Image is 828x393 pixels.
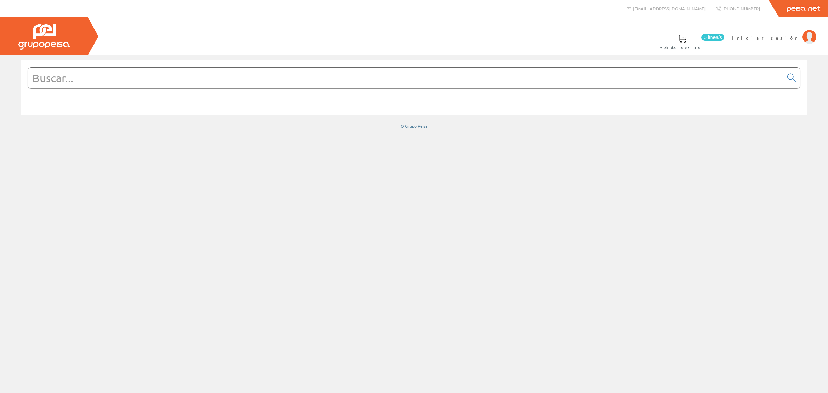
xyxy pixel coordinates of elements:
div: © Grupo Peisa [21,123,807,129]
span: [EMAIL_ADDRESS][DOMAIN_NAME] [633,6,706,11]
span: [PHONE_NUMBER] [722,6,760,11]
span: 0 línea/s [701,34,724,41]
a: Iniciar sesión [732,29,816,35]
img: Grupo Peisa [18,24,70,50]
span: Pedido actual [659,44,706,51]
span: Iniciar sesión [732,34,799,41]
input: Buscar... [28,68,783,88]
